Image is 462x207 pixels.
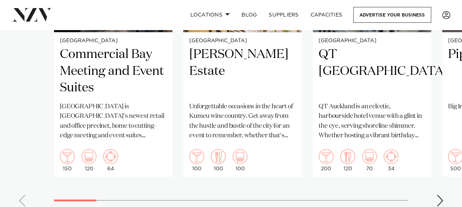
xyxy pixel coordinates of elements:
div: 100 [211,149,226,171]
div: 120 [340,149,355,171]
small: [GEOGRAPHIC_DATA] [319,38,425,44]
a: BLOG [236,7,263,23]
div: 64 [103,149,118,171]
small: [GEOGRAPHIC_DATA] [60,38,166,44]
div: 34 [384,149,398,171]
div: 200 [319,149,333,171]
a: Locations [184,7,236,23]
h2: QT [GEOGRAPHIC_DATA] [319,46,425,96]
small: [GEOGRAPHIC_DATA] [189,38,296,44]
h2: [PERSON_NAME] Estate [189,46,296,96]
h2: Commercial Bay Meeting and Event Suites [60,46,166,96]
a: Advertise your business [353,7,431,23]
div: 120 [82,149,96,171]
img: cocktail.png [189,149,204,164]
img: cocktail.png [60,149,75,164]
p: Unforgettable occasions in the heart of Kumeu wine country. Get away from the hustle and bustle o... [189,102,296,140]
div: 100 [233,149,247,171]
img: dining.png [211,149,226,164]
img: nzv-logo.png [12,8,52,21]
p: [GEOGRAPHIC_DATA] is [GEOGRAPHIC_DATA]'s newest retail and office precinct, home to cutting-edge ... [60,102,166,140]
p: QT Auckland is an eclectic, harbourside hotel venue with a glint in the eye, serving shoreline sh... [319,102,425,140]
img: meeting.png [103,149,118,164]
div: 70 [362,149,377,171]
img: cocktail.png [319,149,333,164]
img: theatre.png [82,149,96,164]
img: theatre.png [362,149,377,164]
div: 150 [60,149,75,171]
img: dining.png [340,149,355,164]
div: 100 [189,149,204,171]
a: Capacities [305,7,348,23]
img: theatre.png [233,149,247,164]
a: SUPPLIERS [263,7,304,23]
img: meeting.png [384,149,398,164]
